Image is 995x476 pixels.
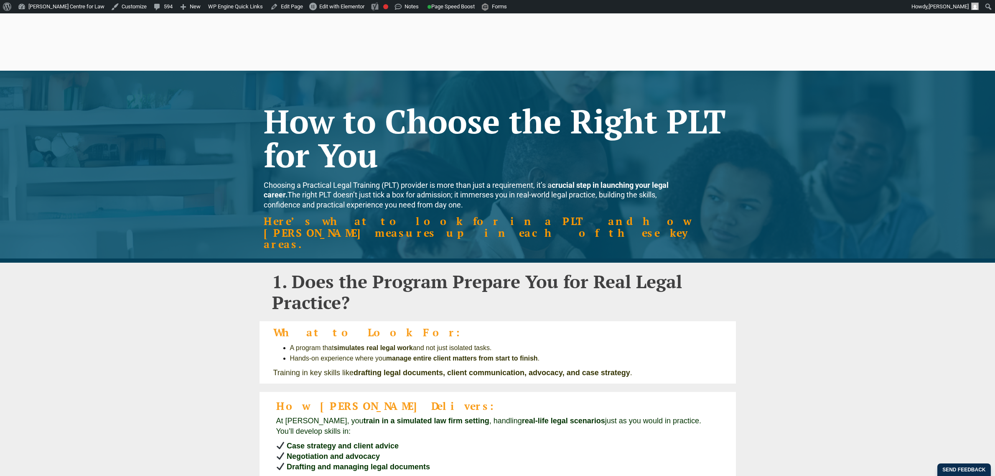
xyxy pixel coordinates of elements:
span: [PERSON_NAME] [929,3,969,10]
span: , handling [489,417,522,425]
b: crucial step in launching your legal career. [264,181,669,199]
b: simulates real legal work [333,344,412,351]
span: just as you would in practice. You’ll develop skills in: [276,417,701,435]
b: Case strategy and client advice [287,442,399,450]
span: Edit with Elementor [319,3,364,10]
span: At [PERSON_NAME], you [276,417,364,425]
span: Training in key skills like . [273,369,632,377]
b: Drafting and managing legal documents [287,463,430,471]
div: Focus keyphrase not set [383,4,388,9]
strong: Here’s what to look for in a PLT and how [PERSON_NAME] measures up in each of these key areas. [264,214,691,251]
b: real-life legal scenarios [522,417,605,425]
h2: 1. Does the Program Prepare You for Real Legal Practice? [272,271,723,313]
span: How [PERSON_NAME] Delivers: [276,399,507,413]
b: manage entire client matters from start to finish [386,355,538,362]
b: train in a simulated law firm setting [364,417,489,425]
b: Negotiation and advocacy [287,452,380,461]
img: ✔ [277,442,284,449]
span: Hands-on experience where you [290,355,386,362]
h1: How to Choose the Right PLT for You [264,104,732,172]
b: drafting legal documents, client communication, advocacy, and case strategy [354,369,630,377]
span: A program that [290,344,334,351]
img: ✔ [277,452,284,460]
img: ✔ [277,463,284,470]
span: and not just isolated tasks. [413,344,492,351]
b: What to Look For: [273,325,473,339]
span: Choosing a Practical Legal Training (PLT) provider is more than just a requirement, it’s a [264,181,552,189]
span: The right PLT doesn’t just tick a box for admission; it immerses you in real-world legal practice... [264,181,669,209]
span: . [538,355,539,362]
